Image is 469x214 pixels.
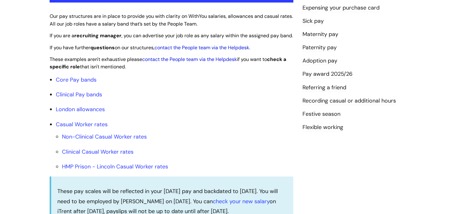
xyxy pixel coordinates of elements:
[56,76,97,83] a: Core Pay bands
[302,84,346,92] a: Referring a friend
[302,70,352,78] a: Pay award 2025/26
[302,30,338,38] a: Maternity pay
[154,44,249,51] a: contact the People team via the Helpdesk
[302,44,337,52] a: Paternity pay
[56,121,108,128] a: Casual Worker rates
[213,198,269,205] a: check your new salary
[56,106,105,113] a: London allowances
[50,13,293,27] span: Our pay structures are in place to provide you with clarity on WithYou salaries, allowances and c...
[50,56,286,70] span: These examples aren't exhaustive please if you want to that isn't mentioned.
[62,133,147,140] a: Non-Clinical Casual Worker rates
[302,57,337,65] a: Adoption pay
[142,56,237,63] a: contact the People team via the Helpdesk
[50,44,250,51] span: If you have further on our structures, .
[302,123,343,131] a: Flexible working
[74,32,121,39] strong: recruiting manager
[56,91,102,98] a: Clinical Pay bands
[302,17,324,25] a: Sick pay
[302,4,380,12] a: Expensing your purchase card
[302,110,340,118] a: Festive season
[62,163,168,170] a: HMP Prison - Lincoln Casual Worker rates
[90,44,115,51] strong: questions
[302,97,396,105] a: Recording casual or additional hours
[62,148,134,155] a: Clinical Casual Worker rates
[50,32,293,39] span: If you are a , you can advertise your job role as any salary within the assigned pay band.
